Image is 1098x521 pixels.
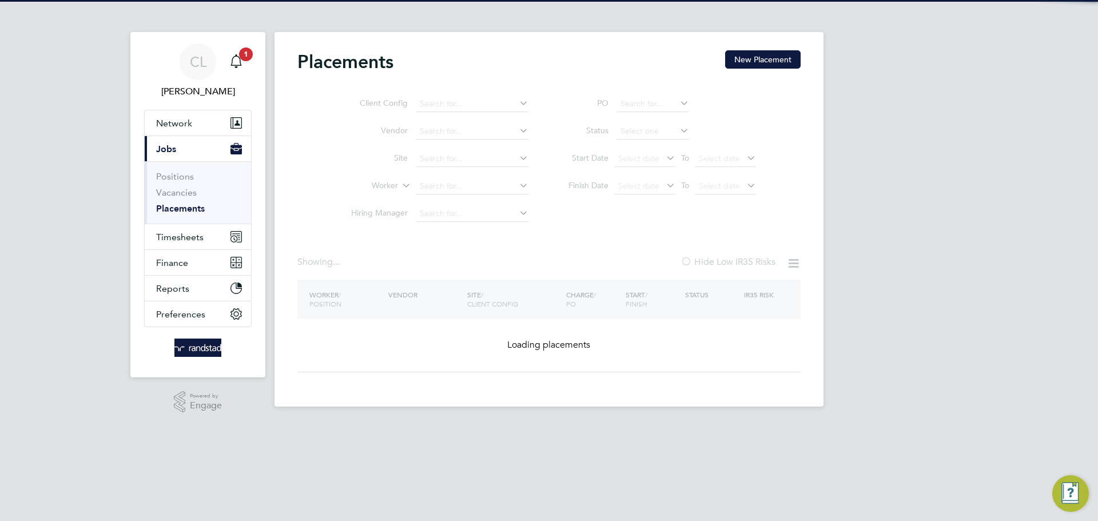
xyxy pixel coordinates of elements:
[130,32,265,377] nav: Main navigation
[144,85,252,98] span: Charlotte Lockeridge
[156,232,204,242] span: Timesheets
[297,50,393,73] h2: Placements
[145,224,251,249] button: Timesheets
[239,47,253,61] span: 1
[145,136,251,161] button: Jobs
[144,43,252,98] a: CL[PERSON_NAME]
[333,256,340,268] span: ...
[145,110,251,136] button: Network
[145,301,251,327] button: Preferences
[156,144,176,154] span: Jobs
[144,339,252,357] a: Go to home page
[156,118,192,129] span: Network
[156,187,197,198] a: Vacancies
[725,50,801,69] button: New Placement
[190,401,222,411] span: Engage
[174,339,222,357] img: randstad-logo-retina.png
[297,256,342,268] div: Showing
[225,43,248,80] a: 1
[145,250,251,275] button: Finance
[156,309,205,320] span: Preferences
[190,391,222,401] span: Powered by
[156,283,189,294] span: Reports
[156,171,194,182] a: Positions
[156,203,205,214] a: Placements
[156,257,188,268] span: Finance
[190,54,206,69] span: CL
[145,276,251,301] button: Reports
[681,256,775,268] label: Hide Low IR35 Risks
[1052,475,1089,512] button: Engage Resource Center
[174,391,222,413] a: Powered byEngage
[145,161,251,224] div: Jobs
